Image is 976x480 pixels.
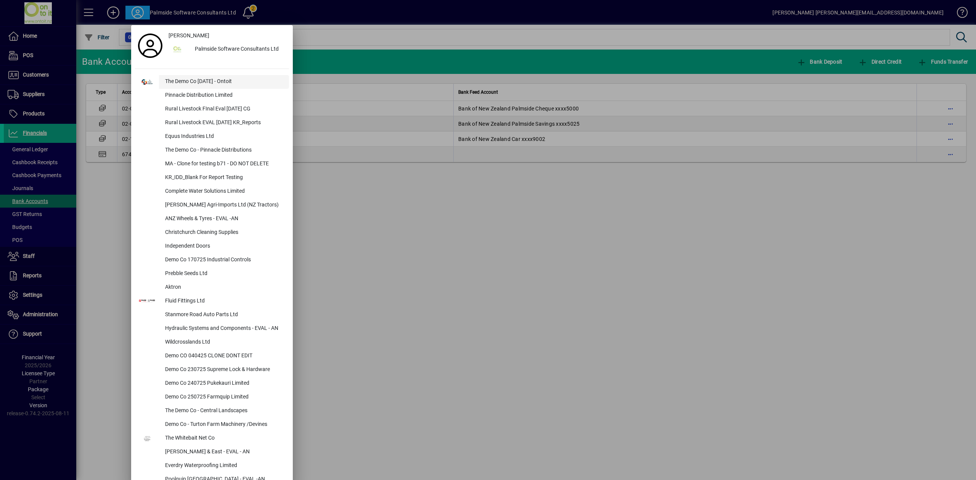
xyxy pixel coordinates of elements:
[135,212,289,226] button: ANZ Wheels & Tyres - EVAL -AN
[135,75,289,89] button: The Demo Co [DATE] - Ontoit
[189,43,289,56] div: Palmside Software Consultants Ltd
[135,89,289,102] button: Pinnacle Distribution Limited
[135,459,289,473] button: Everdry Waterproofing Limited
[135,404,289,418] button: The Demo Co - Central Landscapes
[135,322,289,336] button: Hydraulic Systems and Components - EVAL - AN
[159,157,289,171] div: MA - Clone for testing b71 - DO NOT DELETE
[159,102,289,116] div: Rural Livestock FInal Eval [DATE] CG
[159,322,289,336] div: Hydraulic Systems and Components - EVAL - AN
[135,198,289,212] button: [PERSON_NAME] Agri-Imports Ltd (NZ Tractors)
[159,130,289,144] div: Equus Industries Ltd
[135,432,289,445] button: The Whitebait Net Co
[159,404,289,418] div: The Demo Co - Central Landscapes
[159,198,289,212] div: [PERSON_NAME] Agri-Imports Ltd (NZ Tractors)
[159,363,289,377] div: Demo Co 230725 Supreme Lock & Hardware
[135,39,165,53] a: Profile
[135,253,289,267] button: Demo Co 170725 Industrial Controls
[135,144,289,157] button: The Demo Co - Pinnacle Distributions
[165,29,289,43] a: [PERSON_NAME]
[159,253,289,267] div: Demo Co 170725 Industrial Controls
[135,377,289,390] button: Demo Co 240725 Pukekauri Limited
[135,130,289,144] button: Equus Industries Ltd
[159,308,289,322] div: Stanmore Road Auto Parts Ltd
[159,116,289,130] div: Rural Livestock EVAL [DATE] KR_Reports
[159,459,289,473] div: Everdry Waterproofing Limited
[165,43,289,56] button: Palmside Software Consultants Ltd
[159,432,289,445] div: The Whitebait Net Co
[135,281,289,294] button: Aktron
[135,294,289,308] button: Fluid Fittings Ltd
[169,32,209,40] span: [PERSON_NAME]
[135,363,289,377] button: Demo Co 230725 Supreme Lock & Hardware
[159,240,289,253] div: Independent Doors
[135,349,289,363] button: Demo CO 040425 CLONE DONT EDIT
[159,445,289,459] div: [PERSON_NAME] & East - EVAL - AN
[159,144,289,157] div: The Demo Co - Pinnacle Distributions
[159,336,289,349] div: Wildcrosslands Ltd
[159,349,289,363] div: Demo CO 040425 CLONE DONT EDIT
[159,390,289,404] div: Demo Co 250725 Farmquip Limited
[135,308,289,322] button: Stanmore Road Auto Parts Ltd
[135,336,289,349] button: Wildcrosslands Ltd
[159,226,289,240] div: Christchurch Cleaning Supplies
[135,226,289,240] button: Christchurch Cleaning Supplies
[135,390,289,404] button: Demo Co 250725 Farmquip Limited
[159,294,289,308] div: Fluid Fittings Ltd
[135,102,289,116] button: Rural Livestock FInal Eval [DATE] CG
[159,185,289,198] div: Complete Water Solutions Limited
[159,418,289,432] div: Demo Co - Turton Farm Machinery /Devines
[159,377,289,390] div: Demo Co 240725 Pukekauri Limited
[159,75,289,89] div: The Demo Co [DATE] - Ontoit
[135,418,289,432] button: Demo Co - Turton Farm Machinery /Devines
[135,445,289,459] button: [PERSON_NAME] & East - EVAL - AN
[159,212,289,226] div: ANZ Wheels & Tyres - EVAL -AN
[135,171,289,185] button: KR_IDD_Blank For Report Testing
[135,267,289,281] button: Prebble Seeds Ltd
[135,116,289,130] button: Rural Livestock EVAL [DATE] KR_Reports
[135,185,289,198] button: Complete Water Solutions Limited
[159,89,289,102] div: Pinnacle Distribution Limited
[159,281,289,294] div: Aktron
[135,240,289,253] button: Independent Doors
[135,157,289,171] button: MA - Clone for testing b71 - DO NOT DELETE
[159,171,289,185] div: KR_IDD_Blank For Report Testing
[159,267,289,281] div: Prebble Seeds Ltd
